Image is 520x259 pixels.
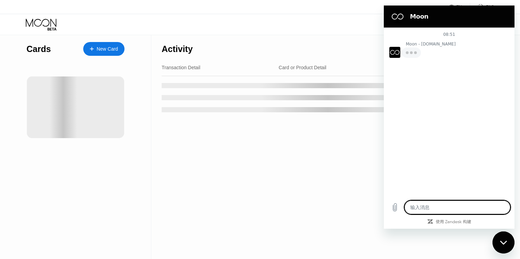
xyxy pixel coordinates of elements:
div: EN [449,3,470,10]
div: New Card [97,46,118,52]
div: Card or Product Detail [279,65,326,70]
iframe: 消息传送窗口 [384,6,514,229]
div: Cards [26,44,51,54]
div: Transaction Detail [162,65,200,70]
div: Activity [162,44,193,54]
div: EN [456,4,462,9]
div: FAQ [486,4,494,9]
div: FAQ [470,3,494,10]
iframe: 用于启动消息传送窗口的按钮，正在对话 [492,231,514,253]
div: New Card [83,42,124,56]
